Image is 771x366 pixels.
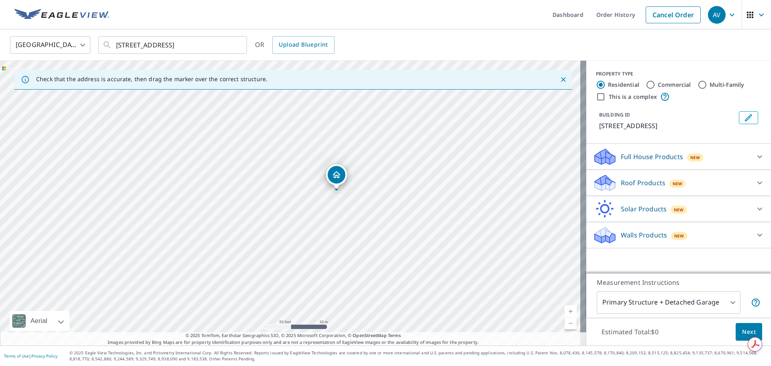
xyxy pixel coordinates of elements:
button: Edit building 1 [739,111,758,124]
p: © 2025 Eagle View Technologies, Inc. and Pictometry International Corp. All Rights Reserved. Repo... [69,350,767,362]
div: [GEOGRAPHIC_DATA] [10,34,90,56]
div: Dropped pin, building 1, Residential property, 505 W Pottawatamie St Tecumseh, MI 49286 [326,164,347,189]
div: Roof ProductsNew [593,173,765,192]
a: Current Level 19, Zoom In [565,305,577,317]
p: BUILDING ID [599,111,630,118]
p: Estimated Total: $0 [595,323,665,341]
a: Privacy Policy [31,353,57,359]
p: Check that the address is accurate, then drag the marker over the correct structure. [36,76,267,83]
div: Solar ProductsNew [593,199,765,219]
div: Aerial [10,311,69,331]
div: Walls ProductsNew [593,225,765,245]
a: Current Level 19, Zoom Out [565,317,577,329]
p: | [4,354,57,358]
span: Upload Blueprint [279,40,328,50]
a: Cancel Order [646,6,701,23]
p: Solar Products [621,204,667,214]
span: New [674,233,684,239]
div: OR [255,36,335,54]
button: Next [736,323,762,341]
p: Roof Products [621,178,665,188]
div: PROPERTY TYPE [596,70,761,78]
div: AV [708,6,726,24]
label: This is a complex [609,93,657,101]
button: Close [558,74,569,85]
label: Multi-Family [710,81,744,89]
span: Next [742,327,756,337]
div: Primary Structure + Detached Garage [597,291,740,314]
div: Full House ProductsNew [593,147,765,166]
span: New [674,207,684,213]
label: Commercial [658,81,691,89]
span: © 2025 TomTom, Earthstar Geographics SIO, © 2025 Microsoft Corporation, © [186,332,401,339]
label: Residential [608,81,639,89]
input: Search by address or latitude-longitude [116,34,230,56]
img: EV Logo [14,9,109,21]
span: New [690,154,700,161]
span: New [673,180,683,187]
p: Walls Products [621,230,667,240]
p: Full House Products [621,152,683,162]
a: OpenStreetMap [353,332,386,338]
div: Aerial [28,311,50,331]
a: Terms [388,332,401,338]
a: Upload Blueprint [272,36,334,54]
p: [STREET_ADDRESS] [599,121,736,131]
p: Measurement Instructions [597,278,761,287]
a: Terms of Use [4,353,29,359]
span: Your report will include the primary structure and a detached garage if one exists. [751,298,761,307]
